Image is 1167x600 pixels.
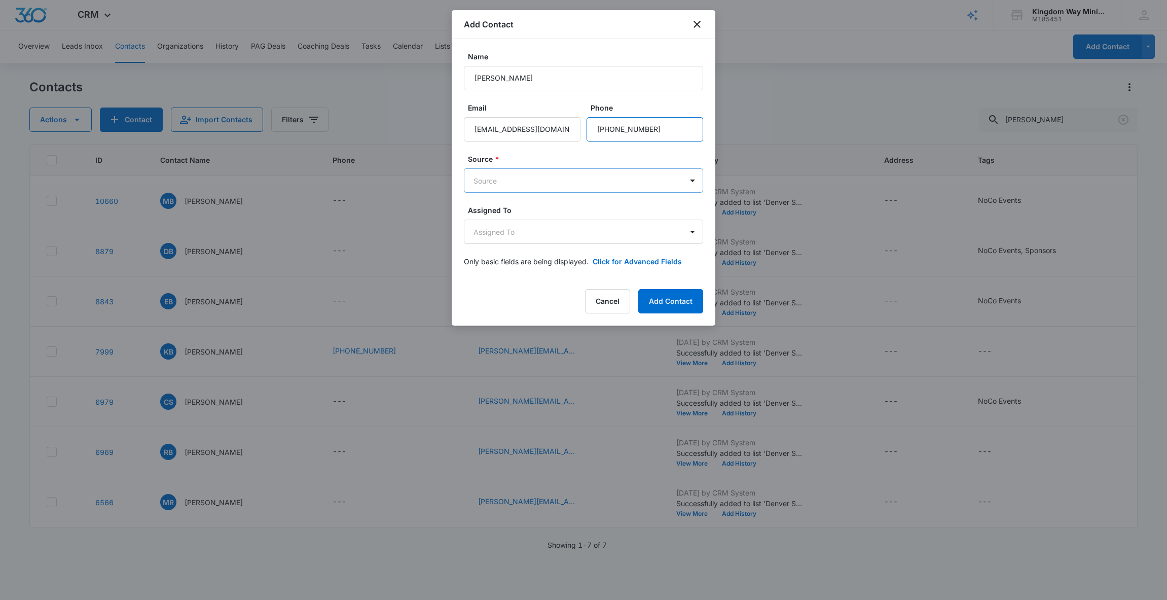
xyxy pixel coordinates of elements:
[468,154,707,164] label: Source
[638,289,703,313] button: Add Contact
[468,102,585,113] label: Email
[464,18,514,30] h1: Add Contact
[464,66,703,90] input: Name
[585,289,630,313] button: Cancel
[593,256,682,267] button: Click for Advanced Fields
[464,117,580,142] input: Email
[464,256,589,267] p: Only basic fields are being displayed.
[691,18,703,30] button: close
[587,117,703,142] input: Phone
[468,51,707,62] label: Name
[468,205,707,216] label: Assigned To
[591,102,707,113] label: Phone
